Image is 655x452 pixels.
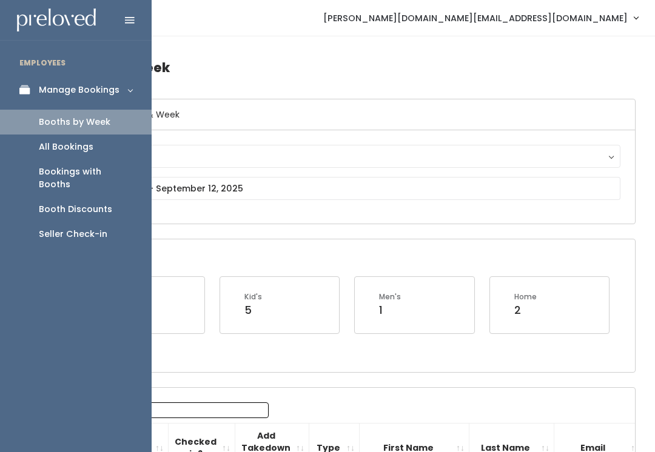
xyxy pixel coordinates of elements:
div: Kid's [244,291,262,302]
div: 5 [244,302,262,318]
button: Provo [77,145,620,168]
h6: Select Location & Week [62,99,635,130]
div: 2 [514,302,537,318]
div: Manage Bookings [39,84,119,96]
img: preloved logo [17,8,96,32]
input: Search: [114,402,269,418]
div: Home [514,291,537,302]
div: Booth Discounts [39,203,112,216]
input: September 6 - September 12, 2025 [77,177,620,200]
div: All Bookings [39,141,93,153]
span: [PERSON_NAME][DOMAIN_NAME][EMAIL_ADDRESS][DOMAIN_NAME] [323,12,628,25]
h4: Booths by Week [62,51,636,84]
div: Provo [89,150,609,163]
div: 1 [379,302,401,318]
div: Booths by Week [39,116,110,128]
label: Search: [70,402,269,418]
a: [PERSON_NAME][DOMAIN_NAME][EMAIL_ADDRESS][DOMAIN_NAME] [311,5,650,31]
div: Bookings with Booths [39,165,132,191]
div: Men's [379,291,401,302]
div: Seller Check-in [39,228,107,241]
